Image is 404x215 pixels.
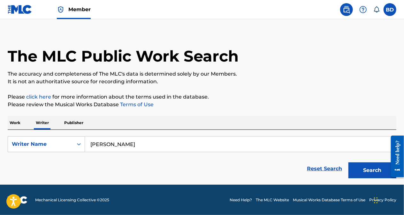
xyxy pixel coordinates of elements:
[374,191,378,210] div: Drag
[12,140,69,148] div: Writer Name
[8,78,396,85] p: It is not an authoritative source for recording information.
[343,6,350,13] img: search
[304,162,345,176] a: Reset Search
[369,197,396,203] a: Privacy Policy
[293,197,365,203] a: Musical Works Database Terms of Use
[57,6,65,13] img: Top Rightsholder
[8,5,32,14] img: MLC Logo
[8,101,396,108] p: Please review the Musical Works Database
[359,6,367,13] img: help
[62,116,85,130] p: Publisher
[26,94,51,100] a: click here
[34,116,51,130] p: Writer
[348,162,396,178] button: Search
[8,47,239,66] h1: The MLC Public Work Search
[68,6,91,13] span: Member
[384,3,396,16] div: User Menu
[372,184,404,215] iframe: Chat Widget
[8,196,27,204] img: logo
[8,116,22,130] p: Work
[35,197,109,203] span: Mechanical Licensing Collective © 2025
[357,3,370,16] div: Help
[8,70,396,78] p: The accuracy and completeness of The MLC's data is determined solely by our Members.
[119,101,154,108] a: Terms of Use
[386,131,404,182] iframe: Resource Center
[373,6,380,13] div: Notifications
[256,197,289,203] a: The MLC Website
[8,136,396,182] form: Search Form
[230,197,252,203] a: Need Help?
[8,93,396,101] p: Please for more information about the terms used in the database.
[340,3,353,16] a: Public Search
